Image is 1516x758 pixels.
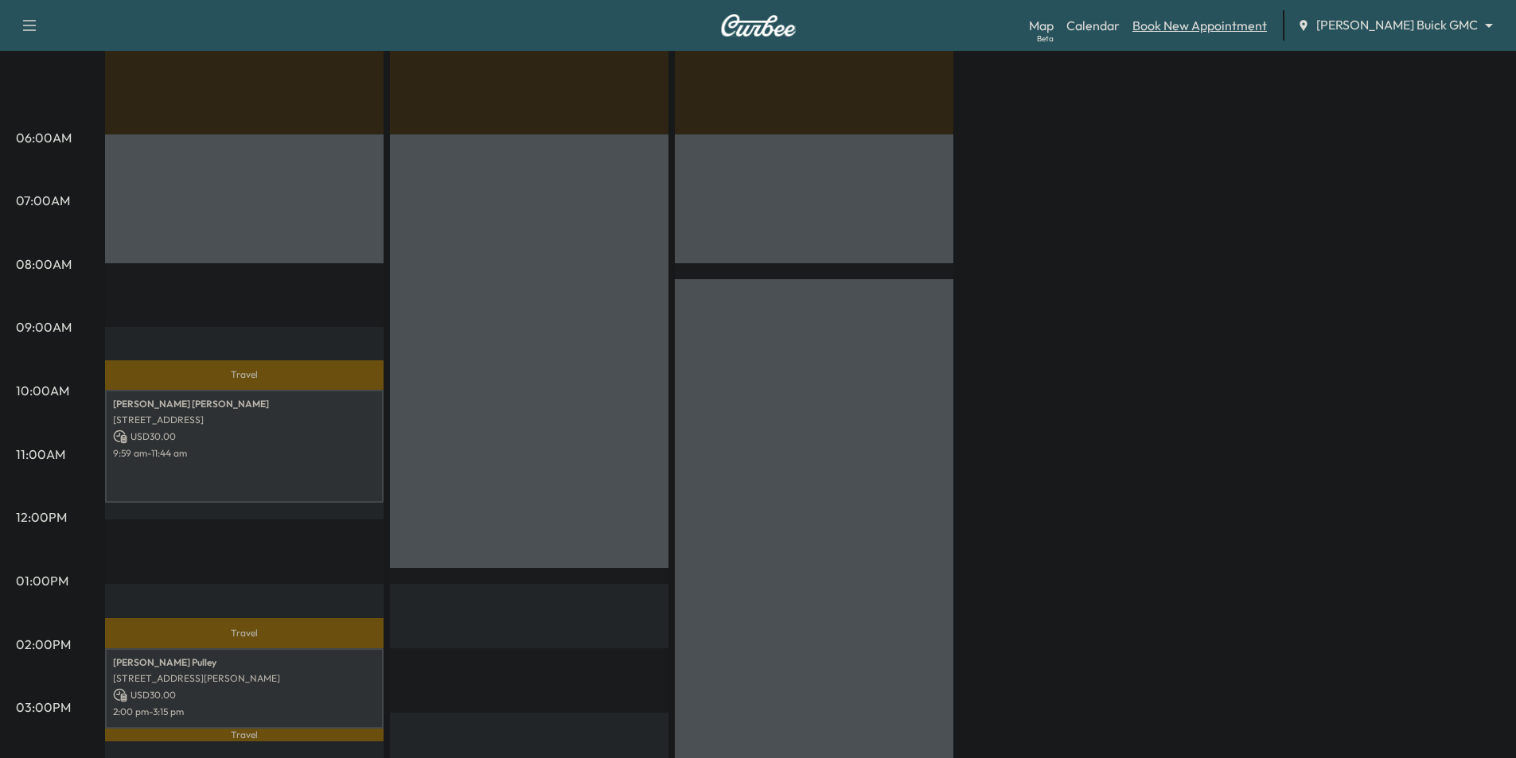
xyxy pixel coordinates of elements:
[1066,16,1120,35] a: Calendar
[16,128,72,147] p: 06:00AM
[16,255,72,274] p: 08:00AM
[720,14,797,37] img: Curbee Logo
[113,430,376,444] p: USD 30.00
[113,656,376,669] p: [PERSON_NAME] Pulley
[113,414,376,426] p: [STREET_ADDRESS]
[113,672,376,685] p: [STREET_ADDRESS][PERSON_NAME]
[1316,16,1478,34] span: [PERSON_NAME] Buick GMC
[1132,16,1267,35] a: Book New Appointment
[113,447,376,460] p: 9:59 am - 11:44 am
[16,317,72,336] p: 09:00AM
[105,360,384,391] p: Travel
[16,698,71,717] p: 03:00PM
[105,729,384,741] p: Travel
[113,706,376,718] p: 2:00 pm - 3:15 pm
[16,571,68,590] p: 01:00PM
[16,507,67,527] p: 12:00PM
[113,688,376,702] p: USD 30.00
[16,381,69,400] p: 10:00AM
[1029,16,1054,35] a: MapBeta
[16,445,65,464] p: 11:00AM
[16,191,70,210] p: 07:00AM
[105,618,384,648] p: Travel
[1037,33,1054,45] div: Beta
[16,635,71,654] p: 02:00PM
[113,398,376,410] p: [PERSON_NAME] [PERSON_NAME]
